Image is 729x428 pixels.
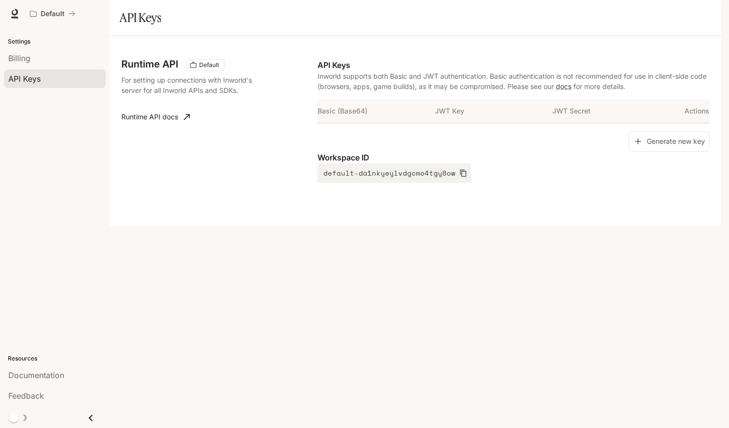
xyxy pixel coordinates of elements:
[117,107,194,127] a: Runtime API docs
[318,71,709,91] p: Inworld supports both Basic and JWT authentication. Basic authentication is not recommended for u...
[318,163,471,183] button: default-da1nkyeylvdgcmo4tgy8ow
[121,75,262,95] p: For setting up connections with Inworld's server for all Inworld APIs and SDKs.
[119,8,161,27] h1: API Keys
[318,59,709,71] p: API Keys
[435,99,552,123] th: JWT Key
[552,99,670,123] th: JWT Secret
[41,10,65,18] p: Default
[629,131,709,152] button: Generate new key
[318,99,435,123] th: Basic (Base64)
[556,82,571,90] a: docs
[25,4,80,23] button: All workspaces
[195,61,223,69] span: Default
[318,152,709,163] p: Workspace ID
[670,99,709,123] th: Actions
[121,59,178,69] h3: Runtime API
[186,59,225,71] div: These keys will apply to your current workspace only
